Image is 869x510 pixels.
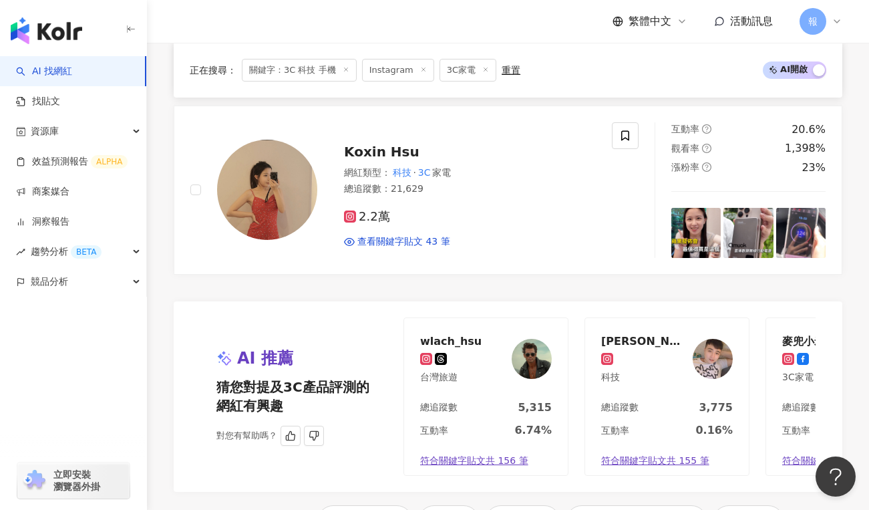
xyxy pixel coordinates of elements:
mark: 3C [416,165,432,180]
span: 符合關鍵字貼文共 155 筆 [601,455,709,468]
a: 查看關鍵字貼文 43 筆 [344,235,450,249]
span: 趨勢分析 [31,237,102,267]
a: 找貼文 [16,95,60,108]
span: 正在搜尋 ： [190,65,236,76]
img: KOL Avatar [693,339,733,379]
a: 符合關鍵字貼文共 155 筆 [585,447,749,476]
div: 科技 [601,371,688,384]
div: 總追蹤數 ： 21,629 [344,182,596,196]
div: 對您有幫助嗎？ [216,426,324,446]
img: chrome extension [21,470,47,491]
div: 總追蹤數 [782,401,820,414]
a: KOL AvatarKoxin Hsu網紅類型：科技·3C家電總追蹤數：21,6292.2萬查看關鍵字貼文 43 筆互動率question-circle20.6%觀看率question-circ... [174,106,842,275]
div: 5,315 [518,400,552,415]
span: 符合關鍵字貼文共 156 筆 [420,455,528,468]
span: Koxin Hsu [344,144,419,160]
div: 20.6% [792,122,826,137]
span: 報 [808,14,818,29]
a: 洞察報告 [16,215,69,229]
div: 台灣旅遊 [420,371,482,384]
div: 網紅類型 ： [344,166,596,180]
span: Instagram [362,59,434,82]
div: 互動率 [420,424,448,438]
mark: 科技 [391,165,413,180]
img: post-image [723,208,773,257]
span: 活動訊息 [730,15,773,27]
a: [PERSON_NAME]科技KOL Avatar總追蹤數3,775互動率0.16%符合關鍵字貼文共 155 筆 [584,317,749,477]
span: question-circle [702,124,711,134]
div: BETA [71,245,102,259]
div: 6.74% [514,423,552,438]
div: 總追蹤數 [601,401,639,414]
div: 23% [802,160,826,175]
div: 伯翰 [601,334,688,348]
span: 3C家電 [440,59,496,82]
span: 互動率 [671,124,699,134]
div: 0.16% [695,423,733,438]
span: 繁體中文 [629,14,671,29]
a: 效益預測報告ALPHA [16,155,128,168]
div: 總追蹤數 [420,401,458,414]
a: 符合關鍵字貼文共 156 筆 [404,447,568,476]
iframe: Help Scout Beacon - Open [816,457,856,497]
span: 查看關鍵字貼文 43 筆 [357,235,450,249]
a: 商案媒合 [16,185,69,199]
span: 2.2萬 [344,210,390,224]
a: searchAI 找網紅 [16,65,72,78]
span: 漲粉率 [671,162,699,172]
img: logo [11,17,82,44]
img: KOL Avatar [512,339,552,379]
div: wlach_hsu [420,334,482,348]
a: chrome extension立即安裝 瀏覽器外掛 [17,463,130,499]
div: 3,775 [699,400,733,415]
div: 互動率 [601,424,629,438]
span: 資源庫 [31,116,59,146]
span: 競品分析 [31,267,68,297]
span: 立即安裝 瀏覽器外掛 [53,469,100,493]
div: 麥兜小米的心情雜記 [782,334,869,348]
img: post-image [671,208,721,257]
span: 家電 [432,167,451,178]
span: · [413,167,416,178]
div: 1,398% [785,141,826,156]
span: 猜您對提及3C產品評測的網紅有興趣 [216,378,371,415]
div: 互動率 [782,424,810,438]
img: KOL Avatar [217,140,317,240]
span: 關鍵字：3C 科技 手機 [242,59,357,82]
a: wlach_hsu台灣旅遊KOL Avatar總追蹤數5,315互動率6.74%符合關鍵字貼文共 156 筆 [403,317,568,477]
span: question-circle [702,144,711,153]
img: post-image [776,208,826,257]
div: 3C家電 [782,371,869,384]
span: AI 推薦 [237,348,293,370]
div: 重置 [502,65,520,76]
span: rise [16,247,25,257]
span: 觀看率 [671,143,699,154]
span: question-circle [702,162,711,172]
